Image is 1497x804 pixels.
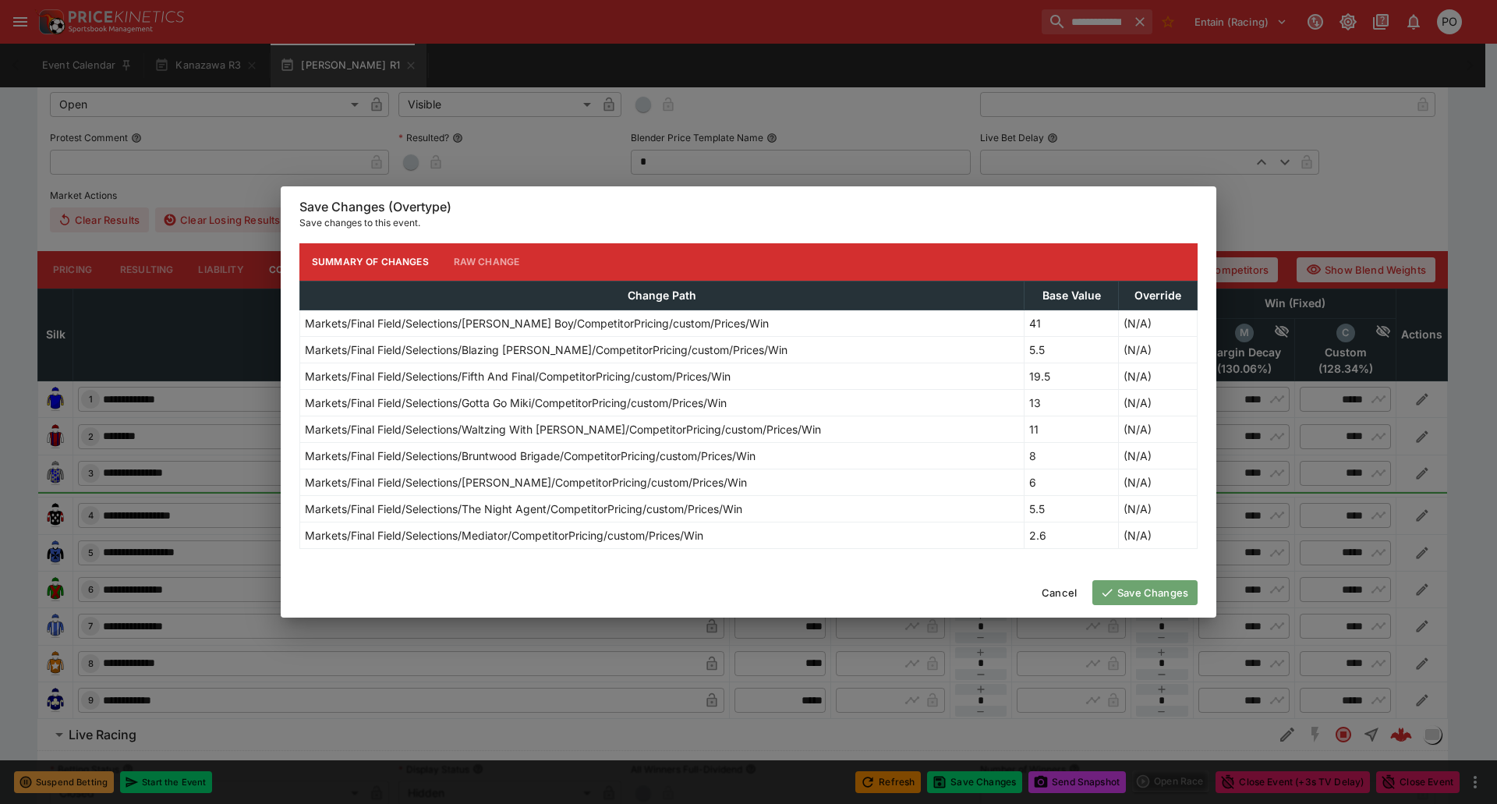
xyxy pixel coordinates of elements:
[305,368,731,384] p: Markets/Final Field/Selections/Fifth And Final/CompetitorPricing/custom/Prices/Win
[299,199,1198,215] h6: Save Changes (Overtype)
[1032,580,1086,605] button: Cancel
[299,243,441,281] button: Summary of Changes
[300,281,1025,310] th: Change Path
[1025,389,1119,416] td: 13
[1092,580,1198,605] button: Save Changes
[1119,310,1198,336] td: (N/A)
[1025,522,1119,548] td: 2.6
[441,243,533,281] button: Raw Change
[1119,495,1198,522] td: (N/A)
[1119,363,1198,389] td: (N/A)
[1025,416,1119,442] td: 11
[1025,310,1119,336] td: 41
[1119,281,1198,310] th: Override
[1119,469,1198,495] td: (N/A)
[1025,442,1119,469] td: 8
[1025,469,1119,495] td: 6
[299,215,1198,231] p: Save changes to this event.
[1119,389,1198,416] td: (N/A)
[305,421,821,437] p: Markets/Final Field/Selections/Waltzing With [PERSON_NAME]/CompetitorPricing/custom/Prices/Win
[305,315,769,331] p: Markets/Final Field/Selections/[PERSON_NAME] Boy/CompetitorPricing/custom/Prices/Win
[1119,336,1198,363] td: (N/A)
[305,474,747,491] p: Markets/Final Field/Selections/[PERSON_NAME]/CompetitorPricing/custom/Prices/Win
[305,501,742,517] p: Markets/Final Field/Selections/The Night Agent/CompetitorPricing/custom/Prices/Win
[305,342,787,358] p: Markets/Final Field/Selections/Blazing [PERSON_NAME]/CompetitorPricing/custom/Prices/Win
[1025,281,1119,310] th: Base Value
[1025,363,1119,389] td: 19.5
[1119,416,1198,442] td: (N/A)
[305,395,727,411] p: Markets/Final Field/Selections/Gotta Go Miki/CompetitorPricing/custom/Prices/Win
[1025,336,1119,363] td: 5.5
[305,448,756,464] p: Markets/Final Field/Selections/Bruntwood Brigade/CompetitorPricing/custom/Prices/Win
[1025,495,1119,522] td: 5.5
[1119,442,1198,469] td: (N/A)
[1119,522,1198,548] td: (N/A)
[305,527,703,544] p: Markets/Final Field/Selections/Mediator/CompetitorPricing/custom/Prices/Win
